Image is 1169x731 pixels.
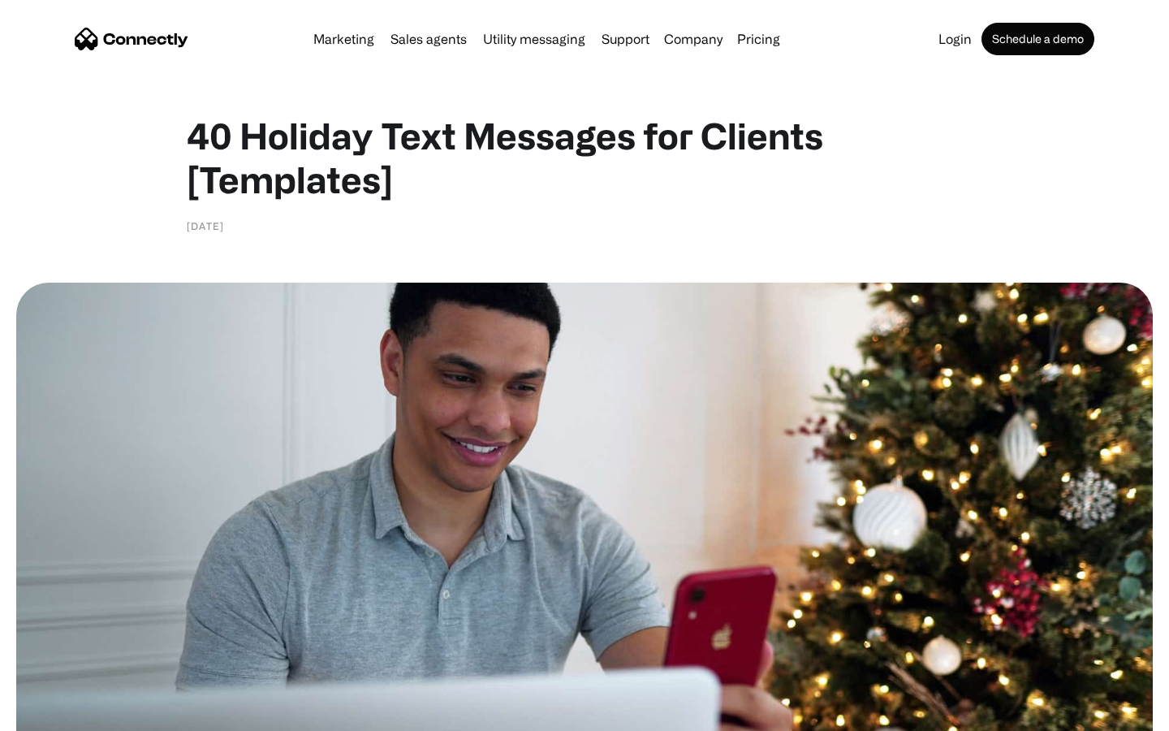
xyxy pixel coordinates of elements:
div: Company [664,28,723,50]
a: Utility messaging [477,32,592,45]
a: Schedule a demo [981,23,1094,55]
a: Login [932,32,978,45]
a: Marketing [307,32,381,45]
div: [DATE] [187,218,224,234]
a: Sales agents [384,32,473,45]
a: Support [595,32,656,45]
h1: 40 Holiday Text Messages for Clients [Templates] [187,114,982,201]
aside: Language selected: English [16,703,97,725]
ul: Language list [32,703,97,725]
a: Pricing [731,32,787,45]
